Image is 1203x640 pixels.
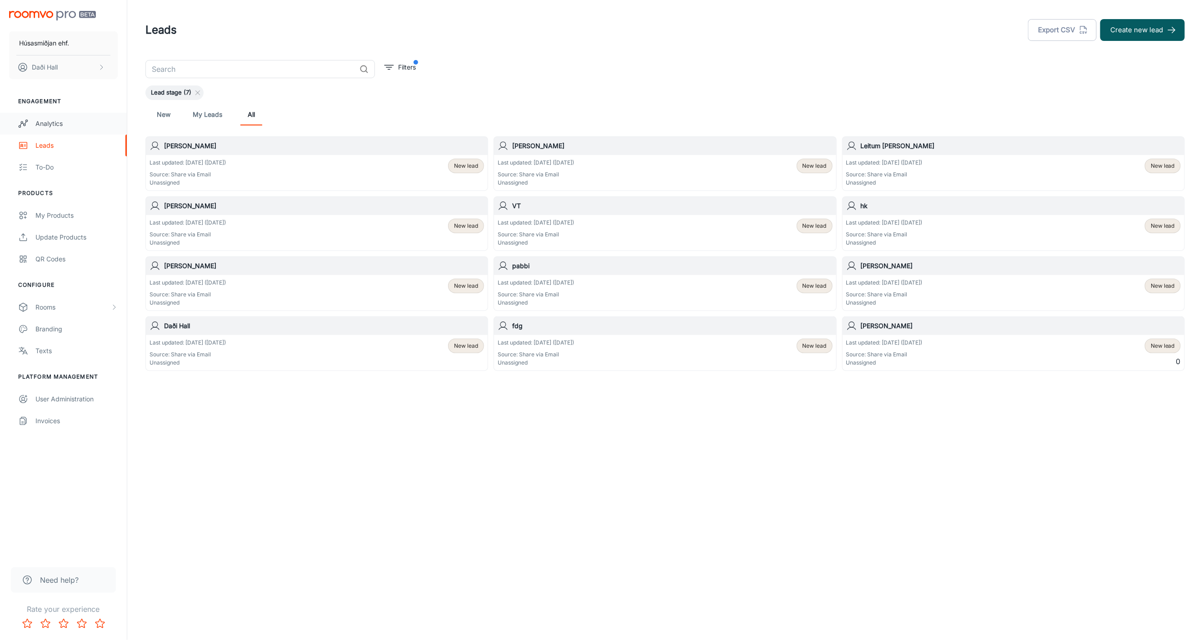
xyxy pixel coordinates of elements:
p: Last updated: [DATE] ([DATE]) [498,279,574,287]
span: Lead stage (7) [145,88,197,97]
p: Source: Share via Email [150,230,226,239]
p: Source: Share via Email [498,350,574,359]
span: New lead [1151,162,1175,170]
p: Unassigned [150,299,226,307]
div: QR Codes [35,254,118,264]
a: Daði HallLast updated: [DATE] ([DATE])Source: Share via EmailUnassignedNew lead [145,316,488,371]
p: Source: Share via Email [846,290,923,299]
span: New lead [1151,222,1175,230]
p: Source: Share via Email [498,290,574,299]
p: Unassigned [846,239,923,247]
div: To-do [35,162,118,172]
div: User Administration [35,394,118,404]
a: Leitum [PERSON_NAME]Last updated: [DATE] ([DATE])Source: Share via EmailUnassignedNew lead [842,136,1185,191]
p: Unassigned [498,239,574,247]
button: Húsasmiðjan ehf. [9,31,118,55]
p: Last updated: [DATE] ([DATE]) [150,279,226,287]
button: Create new lead [1100,19,1185,41]
h6: fdg [512,321,832,331]
span: New lead [803,162,827,170]
span: New lead [454,222,478,230]
p: Last updated: [DATE] ([DATE]) [846,279,923,287]
p: Unassigned [498,299,574,307]
p: Last updated: [DATE] ([DATE]) [846,219,923,227]
div: 0 [1145,339,1181,367]
p: Last updated: [DATE] ([DATE]) [150,159,226,167]
p: Last updated: [DATE] ([DATE]) [846,159,923,167]
p: Unassigned [498,359,574,367]
h6: [PERSON_NAME] [861,321,1181,331]
h6: [PERSON_NAME] [164,261,484,271]
div: My Products [35,210,118,220]
p: Source: Share via Email [498,230,574,239]
div: Leads [35,140,118,150]
a: [PERSON_NAME]Last updated: [DATE] ([DATE])Source: Share via EmailUnassignedNew lead0 [842,316,1185,371]
p: Last updated: [DATE] ([DATE]) [498,219,574,227]
p: Source: Share via Email [150,170,226,179]
p: Daði Hall [32,62,58,72]
p: Source: Share via Email [846,170,923,179]
p: Unassigned [846,179,923,187]
button: Daði Hall [9,55,118,79]
a: [PERSON_NAME]Last updated: [DATE] ([DATE])Source: Share via EmailUnassignedNew lead [494,136,836,191]
p: Last updated: [DATE] ([DATE]) [498,159,574,167]
p: Unassigned [846,299,923,307]
span: New lead [803,342,827,350]
a: [PERSON_NAME]Last updated: [DATE] ([DATE])Source: Share via EmailUnassignedNew lead [145,136,488,191]
h6: pabbi [512,261,832,271]
div: Texts [35,346,118,356]
p: Filters [398,62,416,72]
span: New lead [454,342,478,350]
p: Last updated: [DATE] ([DATE]) [150,219,226,227]
p: Last updated: [DATE] ([DATE]) [150,339,226,347]
a: My Leads [193,104,222,125]
a: All [240,104,262,125]
div: Update Products [35,232,118,242]
div: Analytics [35,119,118,129]
p: Source: Share via Email [846,230,923,239]
h6: Daði Hall [164,321,484,331]
button: filter [382,60,418,75]
span: New lead [454,162,478,170]
p: Last updated: [DATE] ([DATE]) [498,339,574,347]
div: Branding [35,324,118,334]
div: Invoices [35,416,118,426]
div: Lead stage (7) [145,85,204,100]
h6: VT [512,201,832,211]
img: Roomvo PRO Beta [9,11,96,20]
h6: hk [861,201,1181,211]
a: VTLast updated: [DATE] ([DATE])Source: Share via EmailUnassignedNew lead [494,196,836,251]
p: Unassigned [150,239,226,247]
p: Unassigned [498,179,574,187]
p: Unassigned [150,179,226,187]
p: Source: Share via Email [498,170,574,179]
a: fdgLast updated: [DATE] ([DATE])Source: Share via EmailUnassignedNew lead [494,316,836,371]
a: [PERSON_NAME]Last updated: [DATE] ([DATE])Source: Share via EmailUnassignedNew lead [145,256,488,311]
h6: [PERSON_NAME] [512,141,832,151]
a: [PERSON_NAME]Last updated: [DATE] ([DATE])Source: Share via EmailUnassignedNew lead [145,196,488,251]
span: New lead [454,282,478,290]
p: Last updated: [DATE] ([DATE]) [846,339,923,347]
p: Source: Share via Email [846,350,923,359]
p: Unassigned [846,359,923,367]
span: New lead [803,282,827,290]
h1: Leads [145,22,177,38]
span: New lead [1151,342,1175,350]
a: New [153,104,175,125]
p: Source: Share via Email [150,350,226,359]
p: Source: Share via Email [150,290,226,299]
h6: [PERSON_NAME] [164,201,484,211]
a: hkLast updated: [DATE] ([DATE])Source: Share via EmailUnassignedNew lead [842,196,1185,251]
span: New lead [803,222,827,230]
p: Húsasmiðjan ehf. [19,38,69,48]
h6: Leitum [PERSON_NAME] [861,141,1181,151]
p: Unassigned [150,359,226,367]
span: New lead [1151,282,1175,290]
input: Search [145,60,356,78]
h6: [PERSON_NAME] [861,261,1181,271]
button: Export CSV [1028,19,1097,41]
h6: [PERSON_NAME] [164,141,484,151]
a: [PERSON_NAME]Last updated: [DATE] ([DATE])Source: Share via EmailUnassignedNew lead [842,256,1185,311]
div: Rooms [35,302,110,312]
a: pabbiLast updated: [DATE] ([DATE])Source: Share via EmailUnassignedNew lead [494,256,836,311]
